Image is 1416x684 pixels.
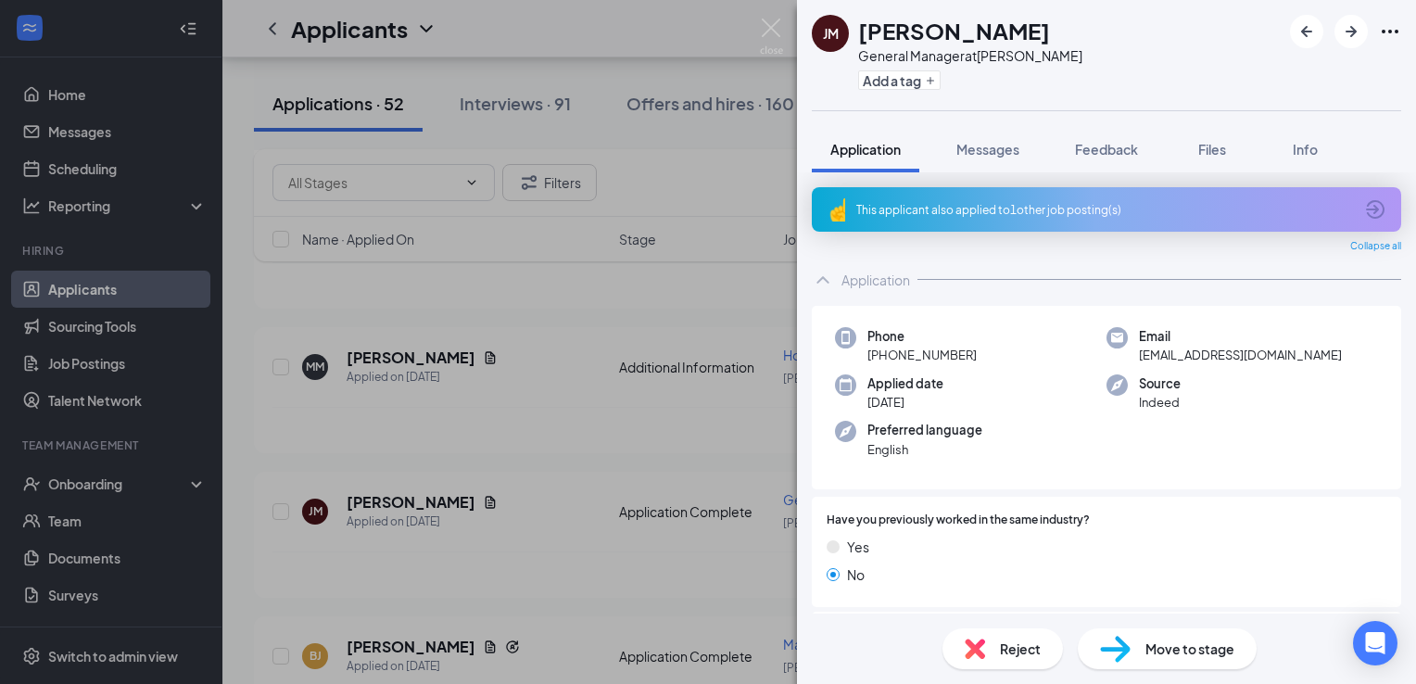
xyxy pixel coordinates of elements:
span: Yes [847,537,869,557]
div: Open Intercom Messenger [1353,621,1397,665]
div: General Manager at [PERSON_NAME] [858,46,1082,65]
span: Have you previously worked in the same industry? [827,512,1090,529]
span: Phone [867,327,977,346]
span: [DATE] [867,393,943,412]
span: Preferred language [867,421,982,439]
svg: ArrowCircle [1364,198,1386,221]
div: Application [841,271,910,289]
span: [PHONE_NUMBER] [867,346,977,364]
span: Reject [1000,639,1041,659]
span: Email [1139,327,1342,346]
span: No [847,564,865,585]
span: Application [830,141,901,158]
span: Messages [956,141,1019,158]
svg: ChevronUp [812,269,834,291]
button: ArrowLeftNew [1290,15,1323,48]
span: Move to stage [1145,639,1234,659]
span: English [867,440,982,459]
span: Applied date [867,374,943,393]
svg: ArrowRight [1340,20,1362,43]
span: Files [1198,141,1226,158]
span: Indeed [1139,393,1181,412]
span: Info [1293,141,1318,158]
span: Source [1139,374,1181,393]
span: Collapse all [1350,239,1401,254]
div: JM [823,24,839,43]
svg: ArrowLeftNew [1296,20,1318,43]
svg: Ellipses [1379,20,1401,43]
span: Feedback [1075,141,1138,158]
svg: Plus [925,75,936,86]
button: ArrowRight [1334,15,1368,48]
span: [EMAIL_ADDRESS][DOMAIN_NAME] [1139,346,1342,364]
div: This applicant also applied to 1 other job posting(s) [856,202,1353,218]
h1: [PERSON_NAME] [858,15,1050,46]
button: PlusAdd a tag [858,70,941,90]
